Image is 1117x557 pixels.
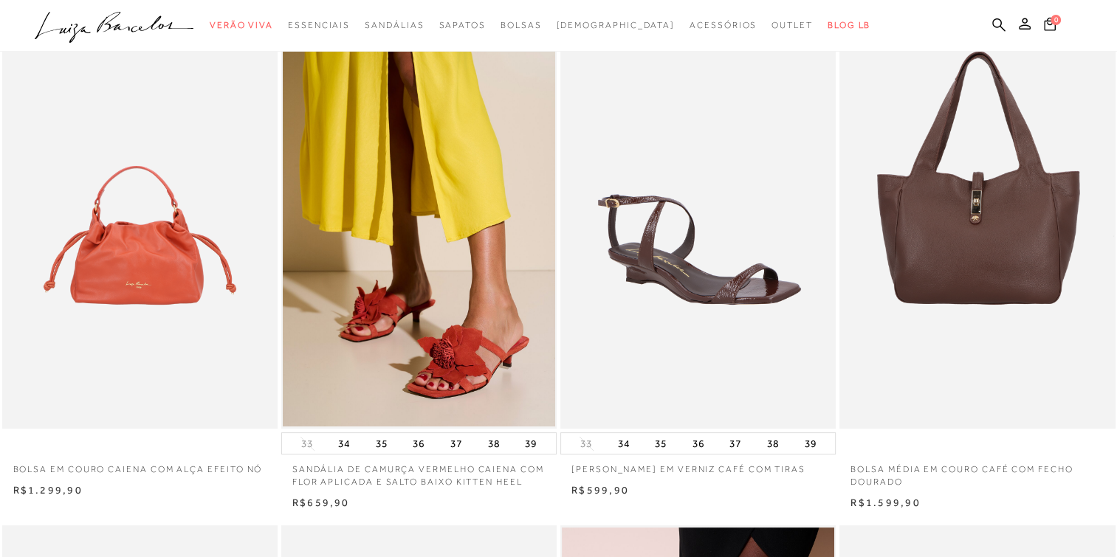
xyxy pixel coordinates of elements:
[850,497,920,508] span: R$1.599,90
[690,20,757,30] span: Acessórios
[439,20,485,30] span: Sapatos
[688,433,709,454] button: 36
[4,18,276,427] img: BOLSA EM COURO CAIENA COM ALÇA EFEITO NÓ
[771,20,813,30] span: Outlet
[560,454,836,476] a: [PERSON_NAME] EM VERNIZ CAFÉ COM TIRAS
[828,12,870,39] a: BLOG LB
[288,20,350,30] span: Essenciais
[556,20,675,30] span: [DEMOGRAPHIC_DATA]
[520,433,541,454] button: 39
[292,497,350,508] span: R$659,90
[571,484,629,496] span: R$599,90
[763,433,783,454] button: 38
[283,18,555,427] img: SANDÁLIA DE CAMURÇA VERMELHO CAIENA COM FLOR APLICADA E SALTO BAIXO KITTEN HEEL
[446,433,467,454] button: 37
[690,12,757,39] a: noSubCategoriesText
[365,20,424,30] span: Sandálias
[562,18,834,427] img: SANDÁLIA ANABELA EM VERNIZ CAFÉ COM TIRAS
[283,18,555,427] a: SANDÁLIA DE CAMURÇA VERMELHO CAIENA COM FLOR APLICADA E SALTO BAIXO KITTEN HEEL SANDÁLIA DE CAMUR...
[281,454,557,488] a: SANDÁLIA DE CAMURÇA VERMELHO CAIENA COM FLOR APLICADA E SALTO BAIXO KITTEN HEEL
[562,18,834,427] a: SANDÁLIA ANABELA EM VERNIZ CAFÉ COM TIRAS SANDÁLIA ANABELA EM VERNIZ CAFÉ COM TIRAS
[1051,15,1061,25] span: 0
[4,18,276,427] a: BOLSA EM COURO CAIENA COM ALÇA EFEITO NÓ BOLSA EM COURO CAIENA COM ALÇA EFEITO NÓ
[2,454,278,476] a: BOLSA EM COURO CAIENA COM ALÇA EFEITO NÓ
[613,433,633,454] button: 34
[771,12,813,39] a: noSubCategoriesText
[650,433,671,454] button: 35
[841,18,1113,427] img: BOLSA MÉDIA EM COURO CAFÉ COM FECHO DOURADO
[800,433,820,454] button: 39
[297,437,317,451] button: 33
[371,433,392,454] button: 35
[725,433,746,454] button: 37
[839,454,1115,488] a: BOLSA MÉDIA EM COURO CAFÉ COM FECHO DOURADO
[1039,16,1060,36] button: 0
[828,20,870,30] span: BLOG LB
[556,12,675,39] a: noSubCategoriesText
[13,484,83,496] span: R$1.299,90
[484,433,504,454] button: 38
[439,12,485,39] a: noSubCategoriesText
[841,18,1113,427] a: BOLSA MÉDIA EM COURO CAFÉ COM FECHO DOURADO BOLSA MÉDIA EM COURO CAFÉ COM FECHO DOURADO
[501,12,542,39] a: noSubCategoriesText
[501,20,542,30] span: Bolsas
[365,12,424,39] a: noSubCategoriesText
[576,437,597,451] button: 33
[288,12,350,39] a: noSubCategoriesText
[334,433,354,454] button: 34
[210,12,273,39] a: noSubCategoriesText
[210,20,273,30] span: Verão Viva
[408,433,429,454] button: 36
